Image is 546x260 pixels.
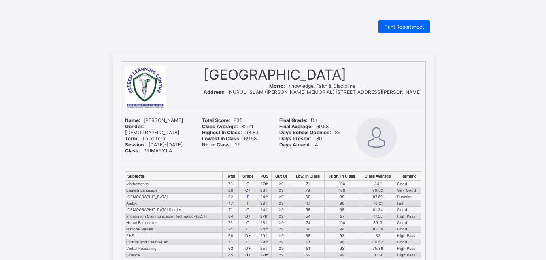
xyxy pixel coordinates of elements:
[239,233,257,239] td: D+
[257,226,272,233] td: 24th
[257,245,272,252] td: 25th
[223,226,239,233] td: 74
[291,245,325,252] td: 51
[272,172,291,181] th: Out Of
[204,66,346,83] span: [GEOGRAPHIC_DATA]
[257,187,272,194] td: 28th
[125,233,223,239] td: PHE
[202,123,238,129] b: Class Average:
[360,252,396,258] td: 83.9
[360,172,396,181] th: Class Average
[279,129,331,135] b: Days School Opemed:
[223,239,239,245] td: 73
[272,181,291,187] td: 29
[125,117,140,123] b: Name:
[257,213,272,220] td: 27th
[396,220,421,226] td: Good
[223,187,239,194] td: 80
[396,172,421,181] th: Remark
[125,142,145,148] b: Session:
[125,135,139,142] b: Term:
[396,233,421,239] td: High Pass
[360,207,396,213] td: 81.24
[291,233,325,239] td: 68
[272,213,291,220] td: 29
[360,200,396,207] td: 70.21
[272,200,291,207] td: 29
[125,207,223,213] td: [DEMOGRAPHIC_DATA] Studies
[257,194,272,200] td: 24th
[125,239,223,245] td: Cultural and Creative Art
[257,172,272,181] th: POS
[239,220,257,226] td: C
[257,220,272,226] td: 28th
[396,187,421,194] td: Very Good
[291,200,325,207] td: 47
[325,239,360,245] td: 96
[360,181,396,187] td: 84.1
[360,187,396,194] td: 90.62
[223,233,239,239] td: 68
[291,187,325,194] td: 79
[223,252,239,258] td: 65
[125,117,183,123] span: [PERSON_NAME]
[325,213,360,220] td: 97
[396,181,421,187] td: Good
[257,207,272,213] td: 24th
[202,135,257,142] span: 69.58
[360,233,396,239] td: 82
[239,200,257,207] td: F
[125,200,223,207] td: Arabic
[257,200,272,207] td: 29th
[223,181,239,187] td: 73
[279,123,313,129] b: Final Average:
[272,187,291,194] td: 29
[125,181,223,187] td: Mathematics
[125,252,223,258] td: Science
[239,245,257,252] td: D+
[279,129,340,135] span: 86
[239,207,257,213] td: C
[360,213,396,220] td: 77.38
[125,148,172,154] span: PRIMARY1 A
[257,181,272,187] td: 27th
[202,135,241,142] b: Lowest In Class:
[204,89,226,95] b: Address:
[360,226,396,233] td: 83.76
[279,117,318,123] span: D+
[279,123,329,129] span: 69.58
[396,252,421,258] td: High Pass
[396,239,421,245] td: Good
[269,83,355,89] span: Knowledge, Faith & Discipline
[279,135,313,142] b: Days Present:
[125,245,223,252] td: Verbal Reasoning
[202,117,242,123] span: 835
[291,213,325,220] td: 54
[291,220,325,226] td: 74
[291,181,325,187] td: 71
[125,148,140,154] b: Class:
[202,129,259,135] span: 93.83
[125,226,223,233] td: National Values
[385,24,424,30] span: Print Reportsheet
[325,194,360,200] td: 98
[223,207,239,213] td: 71
[125,194,223,200] td: [DEMOGRAPHIC_DATA]
[202,117,230,123] b: Total Score:
[125,123,144,129] b: Gender:
[223,200,239,207] td: 47
[272,220,291,226] td: 29
[223,245,239,252] td: 63
[291,194,325,200] td: 68
[325,220,360,226] td: 100
[325,252,360,258] td: 99
[291,207,325,213] td: 58
[239,181,257,187] td: C
[360,194,396,200] td: 87.69
[125,220,223,226] td: Home Economics
[202,123,253,129] span: 82.71
[396,194,421,200] td: Superior
[202,129,242,135] b: Highest In Class:
[239,194,257,200] td: B
[125,142,183,148] span: [DATE]-[DATE]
